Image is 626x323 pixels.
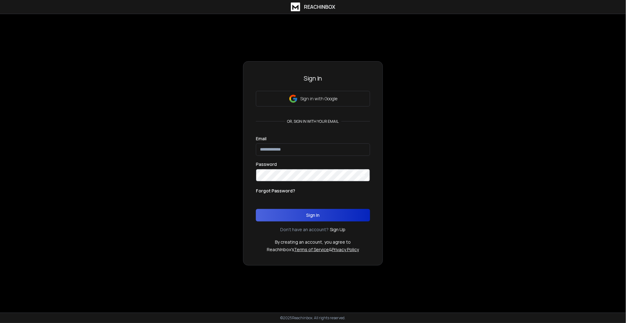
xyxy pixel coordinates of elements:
[281,316,346,321] p: © 2025 Reachinbox. All rights reserved.
[291,2,335,11] a: ReachInbox
[304,3,335,11] h1: ReachInbox
[256,91,370,107] button: Sign in with Google
[267,246,359,253] p: ReachInbox's &
[291,2,300,11] img: logo
[256,188,295,194] p: Forgot Password?
[285,119,341,124] p: or, sign in with your email
[256,209,370,221] button: Sign In
[275,239,351,245] p: By creating an account, you agree to
[281,226,329,233] p: Don't have an account?
[332,246,359,252] a: Privacy Policy
[301,96,338,102] p: Sign in with Google
[256,162,277,166] label: Password
[256,74,370,83] h3: Sign In
[330,226,346,233] a: Sign Up
[256,137,267,141] label: Email
[294,246,329,252] a: Terms of Service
